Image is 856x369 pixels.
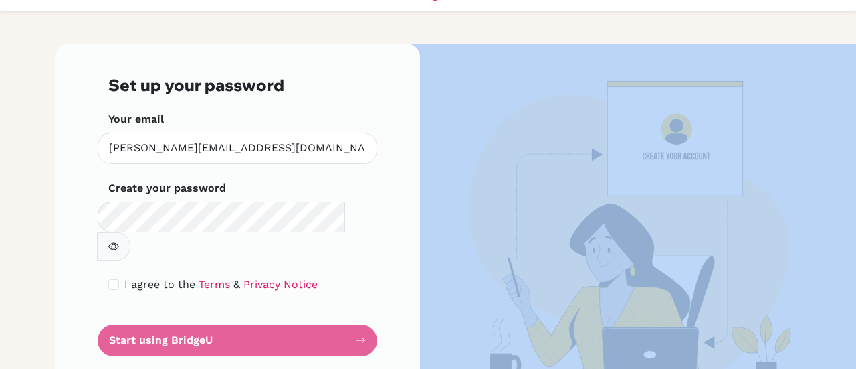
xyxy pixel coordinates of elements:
[108,111,164,127] label: Your email
[124,278,195,291] span: I agree to the
[98,133,377,164] input: Insert your email*
[233,278,240,291] span: &
[108,180,226,196] label: Create your password
[199,278,230,291] a: Terms
[108,76,366,95] h3: Set up your password
[243,278,318,291] a: Privacy Notice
